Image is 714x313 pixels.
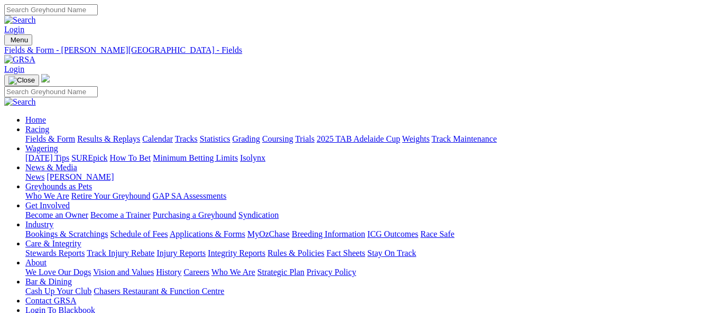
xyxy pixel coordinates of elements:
a: Privacy Policy [307,268,356,277]
a: Vision and Values [93,268,154,277]
a: How To Bet [110,153,151,162]
img: GRSA [4,55,35,65]
a: Fields & Form [25,134,75,143]
a: Cash Up Your Club [25,287,91,296]
a: Chasers Restaurant & Function Centre [94,287,224,296]
a: Fact Sheets [327,248,365,257]
div: Wagering [25,153,710,163]
a: Get Involved [25,201,70,210]
a: Fields & Form - [PERSON_NAME][GEOGRAPHIC_DATA] - Fields [4,45,710,55]
a: About [25,258,47,267]
a: Racing [25,125,49,134]
a: News [25,172,44,181]
input: Search [4,86,98,97]
a: Race Safe [420,229,454,238]
a: Purchasing a Greyhound [153,210,236,219]
a: Integrity Reports [208,248,265,257]
a: MyOzChase [247,229,290,238]
div: News & Media [25,172,710,182]
a: Greyhounds as Pets [25,182,92,191]
a: Results & Replays [77,134,140,143]
a: Retire Your Greyhound [71,191,151,200]
a: News & Media [25,163,77,172]
button: Toggle navigation [4,34,32,45]
div: Industry [25,229,710,239]
a: ICG Outcomes [367,229,418,238]
div: Greyhounds as Pets [25,191,710,201]
a: Stewards Reports [25,248,85,257]
img: Search [4,97,36,107]
a: Bookings & Scratchings [25,229,108,238]
div: Racing [25,134,710,144]
img: logo-grsa-white.png [41,74,50,82]
div: Care & Integrity [25,248,710,258]
a: [PERSON_NAME] [47,172,114,181]
a: Rules & Policies [267,248,324,257]
a: Isolynx [240,153,265,162]
a: Login [4,25,24,34]
a: Grading [233,134,260,143]
a: Who We Are [25,191,69,200]
a: Minimum Betting Limits [153,153,238,162]
a: Login [4,65,24,73]
a: Track Injury Rebate [87,248,154,257]
a: Breeding Information [292,229,365,238]
a: Calendar [142,134,173,143]
img: Close [8,76,35,85]
a: Strategic Plan [257,268,304,277]
div: About [25,268,710,277]
a: Weights [402,134,430,143]
a: Tracks [175,134,198,143]
a: SUREpick [71,153,107,162]
a: Trials [295,134,314,143]
a: We Love Our Dogs [25,268,91,277]
a: Care & Integrity [25,239,81,248]
a: Become a Trainer [90,210,151,219]
a: [DATE] Tips [25,153,69,162]
span: Menu [11,36,28,44]
a: Injury Reports [156,248,206,257]
a: Coursing [262,134,293,143]
div: Bar & Dining [25,287,710,296]
a: Home [25,115,46,124]
a: Contact GRSA [25,296,76,305]
input: Search [4,4,98,15]
div: Get Involved [25,210,710,220]
a: Careers [183,268,209,277]
button: Toggle navigation [4,75,39,86]
a: GAP SA Assessments [153,191,227,200]
a: Industry [25,220,53,229]
a: History [156,268,181,277]
a: Schedule of Fees [110,229,168,238]
img: Search [4,15,36,25]
a: Syndication [238,210,279,219]
a: Who We Are [211,268,255,277]
a: 2025 TAB Adelaide Cup [317,134,400,143]
a: Applications & Forms [170,229,245,238]
a: Statistics [200,134,230,143]
a: Wagering [25,144,58,153]
a: Become an Owner [25,210,88,219]
a: Track Maintenance [432,134,497,143]
a: Stay On Track [367,248,416,257]
a: Bar & Dining [25,277,72,286]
